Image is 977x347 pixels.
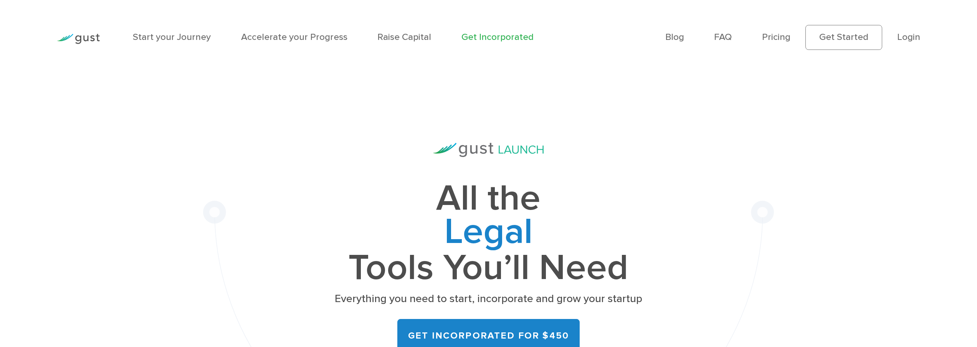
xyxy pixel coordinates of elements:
[897,31,920,43] a: Login
[377,31,431,43] a: Raise Capital
[805,25,882,50] a: Get Started
[332,215,644,252] span: Legal
[332,182,644,284] h1: All the Tools You’ll Need
[714,31,732,43] a: FAQ
[241,31,347,43] a: Accelerate your Progress
[133,31,211,43] a: Start your Journey
[461,31,534,43] a: Get Incorporated
[433,143,544,157] img: Gust Launch Logo
[762,31,790,43] a: Pricing
[57,34,100,44] img: Gust Logo
[665,31,684,43] a: Blog
[332,292,644,306] p: Everything you need to start, incorporate and grow your startup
